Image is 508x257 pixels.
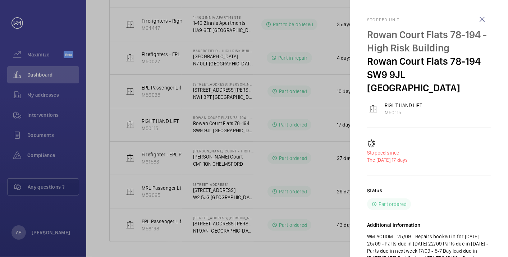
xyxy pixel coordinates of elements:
[369,105,377,113] img: elevator.svg
[379,201,407,208] p: Part ordered
[385,102,422,109] p: RIGHT HAND LIFT
[385,109,422,116] p: M50115
[367,17,491,22] h2: Stopped unit
[367,187,382,194] h2: Status
[367,221,491,229] h2: Additional information
[367,28,491,55] p: Rowan Court Flats 78-194 - High Risk Building
[367,157,392,163] span: The [DATE],
[367,156,491,164] p: 17 days
[367,149,491,156] p: Stopped since
[367,55,491,68] p: Rowan Court Flats 78-194
[367,68,491,95] p: SW9 9JL [GEOGRAPHIC_DATA]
